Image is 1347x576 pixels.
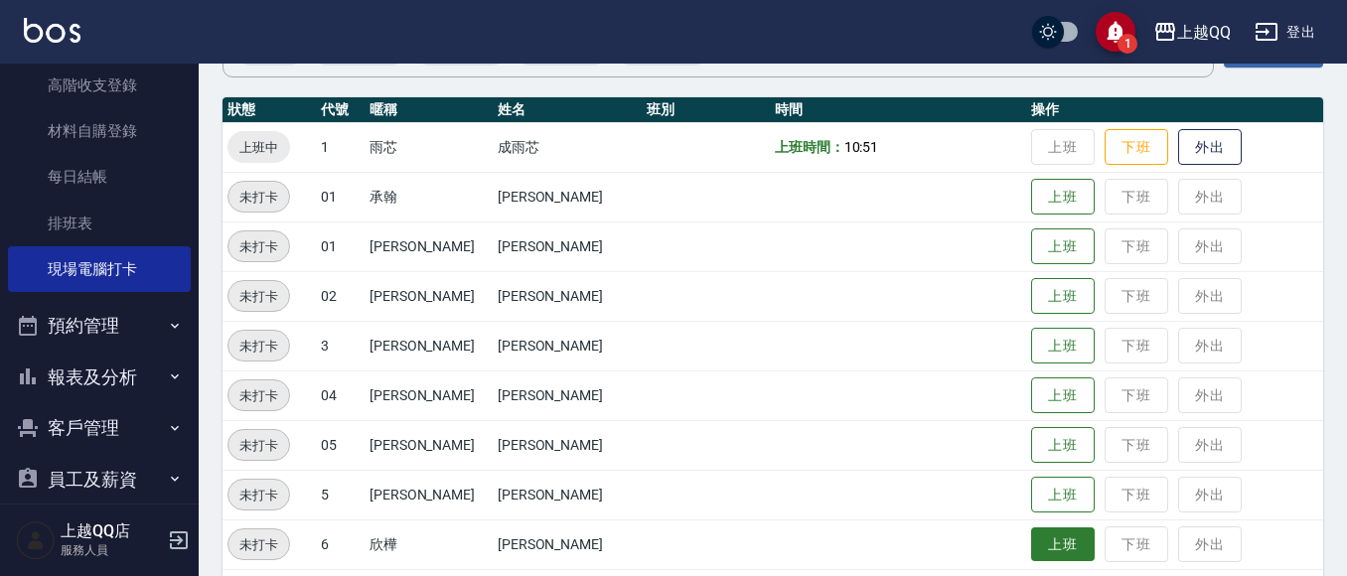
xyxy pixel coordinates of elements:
[493,420,642,470] td: [PERSON_NAME]
[1031,527,1095,562] button: 上班
[316,519,365,569] td: 6
[8,63,191,108] a: 高階收支登錄
[16,520,56,560] img: Person
[316,172,365,221] td: 01
[365,97,493,123] th: 暱稱
[1177,20,1231,45] div: 上越QQ
[1031,477,1095,513] button: 上班
[1031,179,1095,216] button: 上班
[493,519,642,569] td: [PERSON_NAME]
[365,519,493,569] td: 欣樺
[228,336,289,357] span: 未打卡
[8,201,191,246] a: 排班表
[1031,228,1095,265] button: 上班
[493,221,642,271] td: [PERSON_NAME]
[775,139,844,155] b: 上班時間：
[493,370,642,420] td: [PERSON_NAME]
[227,137,290,158] span: 上班中
[493,97,642,123] th: 姓名
[365,271,493,321] td: [PERSON_NAME]
[316,470,365,519] td: 5
[228,187,289,208] span: 未打卡
[228,534,289,555] span: 未打卡
[365,420,493,470] td: [PERSON_NAME]
[493,271,642,321] td: [PERSON_NAME]
[1031,377,1095,414] button: 上班
[493,321,642,370] td: [PERSON_NAME]
[1096,12,1135,52] button: save
[1105,129,1168,166] button: 下班
[61,541,162,559] p: 服務人員
[8,154,191,200] a: 每日結帳
[316,321,365,370] td: 3
[8,246,191,292] a: 現場電腦打卡
[770,97,1026,123] th: 時間
[228,385,289,406] span: 未打卡
[316,122,365,172] td: 1
[316,420,365,470] td: 05
[24,18,80,43] img: Logo
[365,221,493,271] td: [PERSON_NAME]
[365,172,493,221] td: 承翰
[1031,328,1095,364] button: 上班
[228,485,289,505] span: 未打卡
[8,108,191,154] a: 材料自購登錄
[8,454,191,505] button: 員工及薪資
[8,402,191,454] button: 客戶管理
[1031,278,1095,315] button: 上班
[228,236,289,257] span: 未打卡
[365,370,493,420] td: [PERSON_NAME]
[228,435,289,456] span: 未打卡
[365,321,493,370] td: [PERSON_NAME]
[223,97,316,123] th: 狀態
[1145,12,1239,53] button: 上越QQ
[61,521,162,541] h5: 上越QQ店
[365,470,493,519] td: [PERSON_NAME]
[365,122,493,172] td: 雨芯
[1118,34,1137,54] span: 1
[8,352,191,403] button: 報表及分析
[228,286,289,307] span: 未打卡
[493,172,642,221] td: [PERSON_NAME]
[316,271,365,321] td: 02
[1247,14,1323,51] button: 登出
[8,300,191,352] button: 預約管理
[1031,427,1095,464] button: 上班
[316,221,365,271] td: 01
[493,122,642,172] td: 成雨芯
[642,97,770,123] th: 班別
[316,370,365,420] td: 04
[316,97,365,123] th: 代號
[493,470,642,519] td: [PERSON_NAME]
[1178,129,1242,166] button: 外出
[1026,97,1323,123] th: 操作
[844,139,879,155] span: 10:51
